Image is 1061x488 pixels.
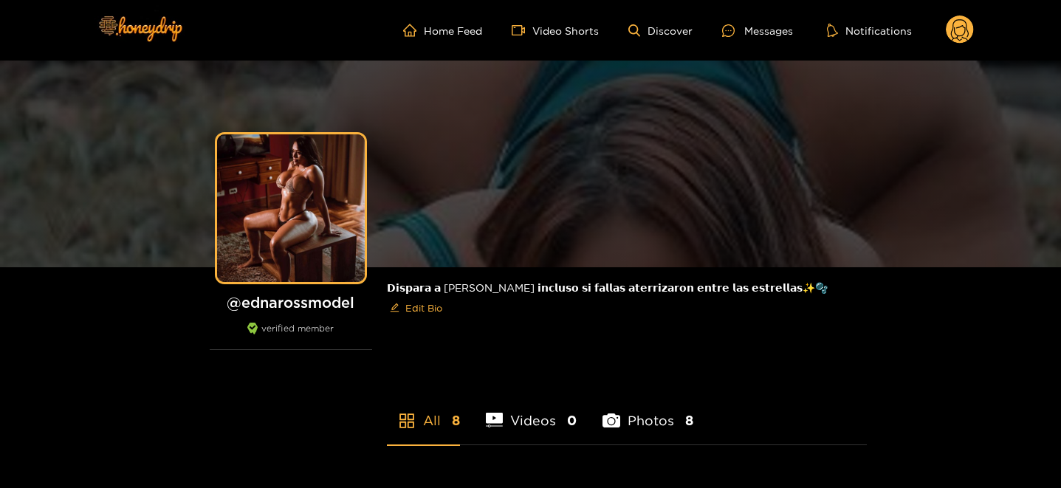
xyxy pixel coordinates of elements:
span: edit [390,303,399,314]
button: Notifications [823,23,916,38]
a: Home Feed [403,24,482,37]
a: Video Shorts [512,24,599,37]
span: video-camera [512,24,532,37]
li: Videos [486,378,577,444]
span: 8 [452,411,460,430]
h1: @ ednarossmodel [210,293,372,312]
span: home [403,24,424,37]
li: All [387,378,460,444]
button: editEdit Bio [387,296,445,320]
span: 0 [567,411,577,430]
span: Edit Bio [405,300,442,315]
span: appstore [398,412,416,430]
div: verified member [210,323,372,350]
div: 𝗗𝗶𝘀𝗽𝗮𝗿𝗮 𝗮 [PERSON_NAME] 𝗶𝗻𝗰𝗹𝘂𝘀𝗼 𝘀𝗶 𝗳𝗮𝗹𝗹𝗮𝘀 𝗮𝘁𝗲𝗿𝗿𝗶𝘇𝗮𝗿𝗼𝗻 𝗲𝗻𝘁𝗿𝗲 𝗹𝗮𝘀 𝗲𝘀𝘁𝗿𝗲𝗹𝗹𝗮𝘀✨🫧 [387,267,867,331]
a: Discover [628,24,693,37]
span: 8 [685,411,693,430]
div: Messages [722,22,793,39]
li: Photos [602,378,693,444]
